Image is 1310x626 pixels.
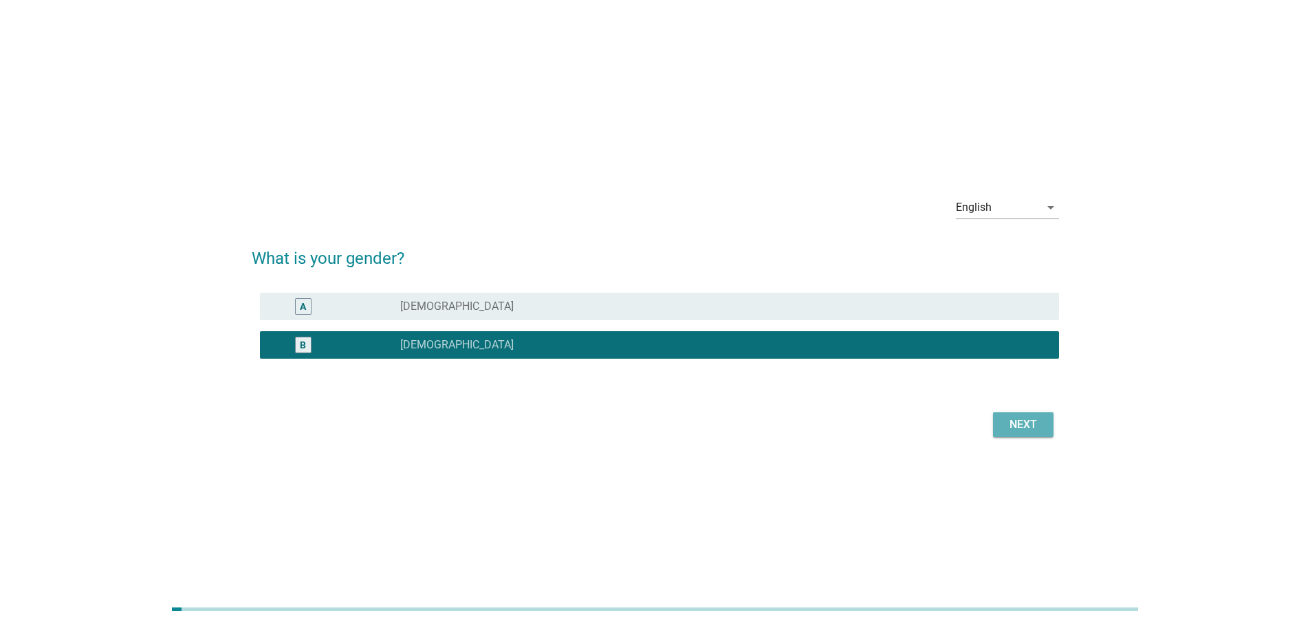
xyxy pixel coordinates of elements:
[1042,199,1059,216] i: arrow_drop_down
[300,299,306,313] div: A
[300,337,306,352] div: B
[993,412,1054,437] button: Next
[956,201,992,214] div: English
[1004,416,1042,433] div: Next
[252,232,1059,271] h2: What is your gender?
[400,300,514,313] label: [DEMOGRAPHIC_DATA]
[400,338,514,352] label: [DEMOGRAPHIC_DATA]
